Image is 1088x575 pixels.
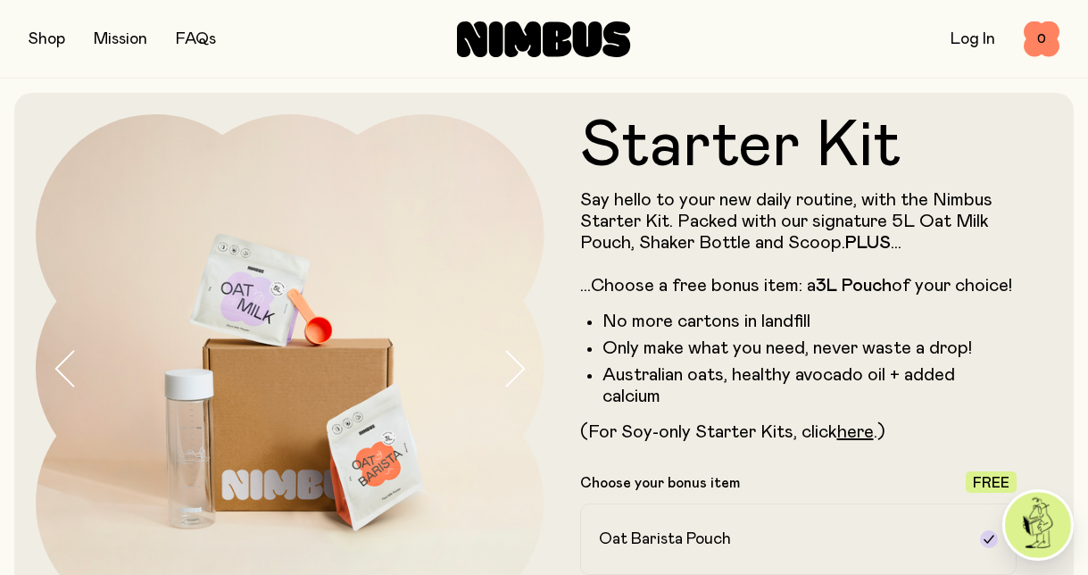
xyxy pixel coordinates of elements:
a: Mission [94,31,147,47]
li: Only make what you need, never waste a drop! [602,337,1017,359]
h1: Starter Kit [580,114,1017,179]
button: 0 [1024,21,1059,57]
a: Log In [951,31,995,47]
a: FAQs [176,31,216,47]
a: here [837,423,874,441]
li: No more cartons in landfill [602,311,1017,332]
strong: 3L [816,277,837,295]
img: agent [1005,492,1071,558]
strong: Pouch [842,277,892,295]
p: Choose your bonus item [580,474,740,492]
p: Say hello to your new daily routine, with the Nimbus Starter Kit. Packed with our signature 5L Oa... [580,189,1017,296]
p: (For Soy-only Starter Kits, click .) [580,421,1017,443]
li: Australian oats, healthy avocado oil + added calcium [602,364,1017,407]
strong: PLUS [845,234,891,252]
span: Free [973,476,1009,490]
h2: Oat Barista Pouch [599,529,731,550]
